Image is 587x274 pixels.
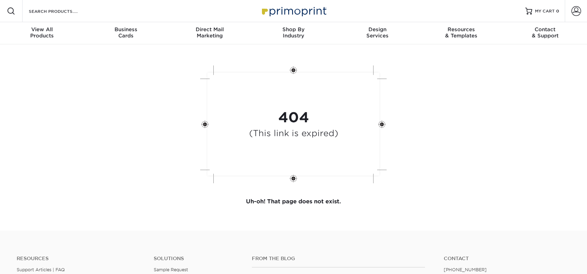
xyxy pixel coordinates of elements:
[335,26,419,39] div: Services
[259,3,328,18] img: Primoprint
[249,129,338,139] h4: (This link is expired)
[168,26,252,33] span: Direct Mail
[17,256,143,262] h4: Resources
[335,26,419,33] span: Design
[28,7,96,15] input: SEARCH PRODUCTS.....
[84,26,168,39] div: Cards
[278,109,309,126] strong: 404
[535,8,555,14] span: MY CART
[444,256,570,262] a: Contact
[84,26,168,33] span: Business
[154,267,188,272] a: Sample Request
[252,256,425,262] h4: From the Blog
[168,26,252,39] div: Marketing
[168,22,252,44] a: Direct MailMarketing
[252,26,335,39] div: Industry
[556,9,559,14] span: 0
[503,26,587,33] span: Contact
[444,267,487,272] a: [PHONE_NUMBER]
[503,22,587,44] a: Contact& Support
[419,22,503,44] a: Resources& Templates
[419,26,503,39] div: & Templates
[84,22,168,44] a: BusinessCards
[252,26,335,33] span: Shop By
[154,256,241,262] h4: Solutions
[503,26,587,39] div: & Support
[17,267,65,272] a: Support Articles | FAQ
[335,22,419,44] a: DesignServices
[252,22,335,44] a: Shop ByIndustry
[419,26,503,33] span: Resources
[246,198,341,205] strong: Uh-oh! That page does not exist.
